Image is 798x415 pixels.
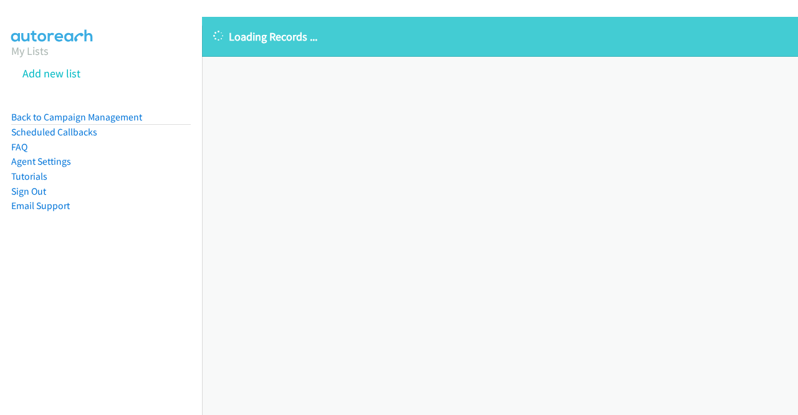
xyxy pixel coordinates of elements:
a: Back to Campaign Management [11,111,142,123]
a: Agent Settings [11,155,71,167]
a: Sign Out [11,185,46,197]
a: Tutorials [11,170,47,182]
a: FAQ [11,141,27,153]
a: My Lists [11,44,49,58]
p: Loading Records ... [213,28,787,45]
a: Add new list [22,66,80,81]
a: Scheduled Callbacks [11,126,97,138]
a: Email Support [11,200,70,212]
